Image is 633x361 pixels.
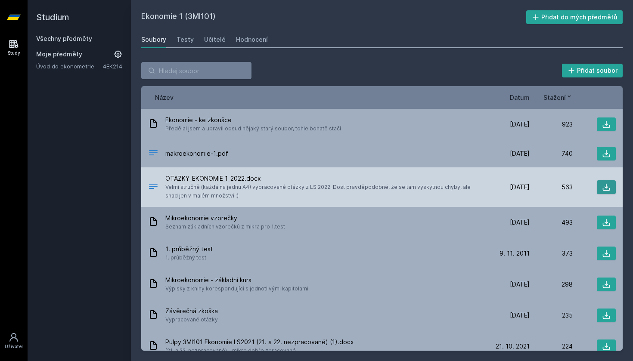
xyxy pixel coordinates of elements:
[530,183,573,191] div: 563
[165,276,308,284] span: Mikroekonomie - základní kurs
[8,50,20,56] div: Study
[165,307,218,315] span: Závěrečná zkoška
[165,214,285,222] span: Mikroekonomie vzorečky
[165,245,213,253] span: 1. průběžný test
[510,218,530,227] span: [DATE]
[155,93,174,102] button: Název
[510,93,530,102] button: Datum
[510,120,530,129] span: [DATE]
[177,35,194,44] div: Testy
[36,62,103,71] a: Úvod do ekonometrie
[36,50,82,59] span: Moje předměty
[236,35,268,44] div: Hodnocení
[165,338,354,346] span: Pulpy 3MI101 Ekonomie LS2021 (21. a 22. nezpracované) (1).docx
[177,31,194,48] a: Testy
[165,116,341,124] span: Ekonomie - ke zkoušce
[165,222,285,231] span: Seznam základních vzorečků z mikra pro 1.test
[141,10,526,24] h2: Ekonomie 1 (3MI101)
[165,253,213,262] span: 1. průběžný test
[165,183,483,200] span: Velmi stručně (každá na jednu A4) vypracované otázky z LS 2022. Dost pravděpodobné, že se tam vys...
[36,35,92,42] a: Všechny předměty
[500,249,530,258] span: 9. 11. 2011
[530,120,573,129] div: 923
[530,249,573,258] div: 373
[530,311,573,320] div: 235
[204,35,226,44] div: Učitelé
[543,93,566,102] span: Stažení
[510,280,530,289] span: [DATE]
[5,343,23,350] div: Uživatel
[148,181,158,194] div: DOCX
[510,311,530,320] span: [DATE]
[543,93,573,102] button: Stažení
[165,149,228,158] span: makroekonomie-1.pdf
[141,62,251,79] input: Hledej soubor
[165,174,483,183] span: OTAZKY_EKONOMIE_1_2022.docx
[2,328,26,354] a: Uživatel
[496,342,530,351] span: 21. 10. 2021
[165,346,354,355] span: (21. a 22. nezpracované) - mikro dobře zpracované
[141,31,166,48] a: Soubory
[530,342,573,351] div: 224
[510,149,530,158] span: [DATE]
[510,183,530,191] span: [DATE]
[103,63,122,70] a: 4EK214
[165,284,308,293] span: Výpisky z knihy korespondující s jednotlivými kapitolami
[530,280,573,289] div: 298
[2,34,26,61] a: Study
[236,31,268,48] a: Hodnocení
[148,148,158,160] div: PDF
[165,315,218,324] span: Vypracované otázky
[530,149,573,158] div: 740
[141,35,166,44] div: Soubory
[562,64,623,77] button: Přidat soubor
[526,10,623,24] button: Přidat do mých předmětů
[530,218,573,227] div: 493
[165,124,341,133] span: Předělal jsem a upravil odsud nějaký starý soubor, tohle bohatě stačí
[204,31,226,48] a: Učitelé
